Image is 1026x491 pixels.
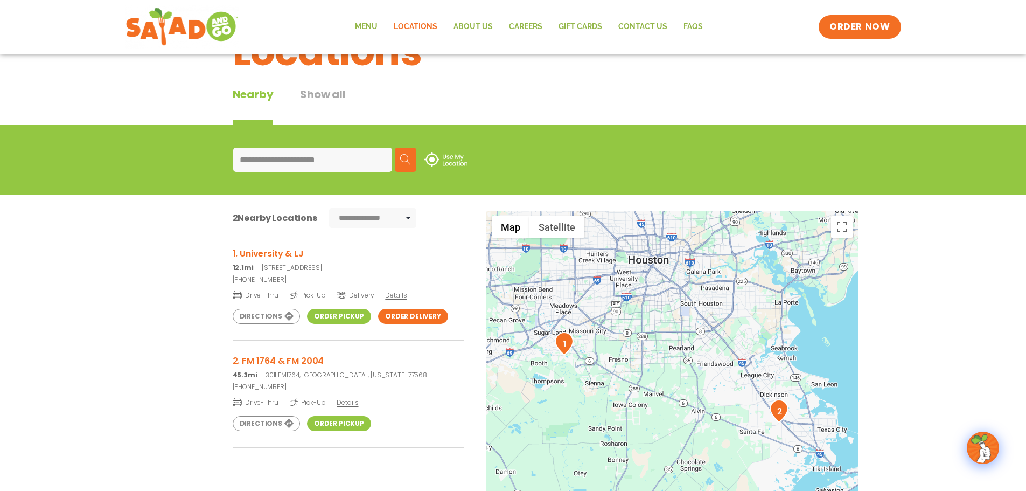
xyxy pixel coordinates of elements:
div: 2 [770,399,788,423]
a: FAQs [675,15,711,39]
a: [PHONE_NUMBER] [233,382,464,392]
a: Directions [233,416,300,431]
span: Drive-Thru [233,289,278,300]
img: wpChatIcon [968,433,998,463]
p: 3011 FM1764, [GEOGRAPHIC_DATA], [US_STATE] 77568 [233,370,464,380]
button: Show all [300,86,345,125]
a: 2. FM 1764 & FM 2004 45.3mi3011 FM1764, [GEOGRAPHIC_DATA], [US_STATE] 77568 [233,354,464,380]
div: Nearby [233,86,274,125]
span: 2 [233,212,238,224]
a: GIFT CARDS [550,15,610,39]
span: Delivery [337,291,374,300]
a: [PHONE_NUMBER] [233,275,464,285]
a: Directions [233,309,300,324]
button: Show satellite imagery [529,216,584,238]
img: search.svg [400,154,411,165]
img: use-location.svg [424,152,467,167]
span: Pick-Up [290,289,326,300]
span: Details [337,398,358,407]
strong: 12.1mi [233,263,254,272]
div: 1 [555,332,574,355]
button: Toggle fullscreen view [831,216,853,238]
a: Drive-Thru Pick-Up Details [233,394,464,407]
a: Contact Us [610,15,675,39]
h3: 2. FM 1764 & FM 2004 [233,354,464,368]
a: Locations [386,15,445,39]
a: Drive-Thru Pick-Up Delivery Details [233,287,464,300]
p: [STREET_ADDRESS] [233,263,464,273]
a: Careers [501,15,550,39]
div: Tabbed content [233,86,373,125]
a: Order Pickup [307,416,371,431]
a: Order Pickup [307,309,371,324]
a: ORDER NOW [819,15,901,39]
button: Show street map [492,216,529,238]
span: Pick-Up [290,397,326,407]
img: new-SAG-logo-768×292 [125,5,239,49]
span: Drive-Thru [233,397,278,407]
span: Details [385,291,407,300]
a: Order Delivery [378,309,448,324]
a: 1. University & LJ 12.1mi[STREET_ADDRESS] [233,247,464,273]
h3: 1. University & LJ [233,247,464,260]
nav: Menu [347,15,711,39]
a: Menu [347,15,386,39]
strong: 45.3mi [233,370,257,379]
a: About Us [445,15,501,39]
span: ORDER NOW [829,20,890,33]
div: Nearby Locations [233,211,317,225]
